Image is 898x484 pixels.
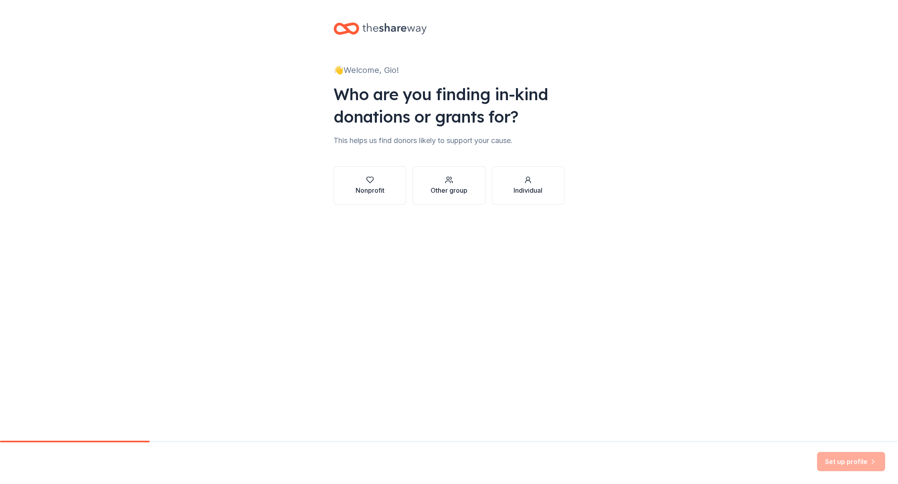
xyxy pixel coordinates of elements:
[334,134,564,147] div: This helps us find donors likely to support your cause.
[514,186,542,195] div: Individual
[334,64,564,77] div: 👋 Welcome, Gio!
[413,166,485,205] button: Other group
[431,186,467,195] div: Other group
[492,166,564,205] button: Individual
[334,83,564,128] div: Who are you finding in-kind donations or grants for?
[334,166,406,205] button: Nonprofit
[356,186,384,195] div: Nonprofit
